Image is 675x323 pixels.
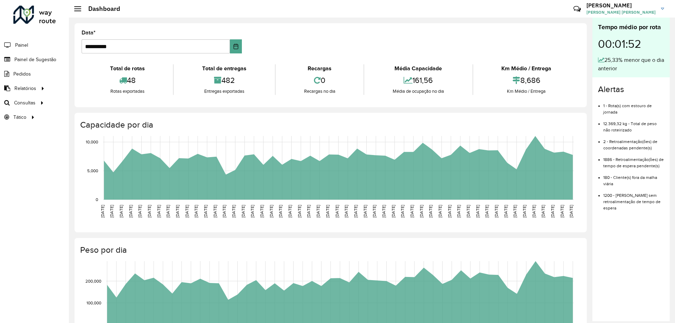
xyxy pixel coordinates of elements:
text: [DATE] [532,205,536,218]
text: [DATE] [119,205,123,218]
text: [DATE] [156,205,161,218]
text: [DATE] [503,205,508,218]
text: [DATE] [128,205,133,218]
text: [DATE] [250,205,255,218]
text: [DATE] [456,205,461,218]
text: [DATE] [428,205,433,218]
text: [DATE] [353,205,358,218]
div: Total de rotas [83,64,171,73]
text: [DATE] [438,205,442,218]
div: 0 [277,73,362,88]
text: [DATE] [297,205,302,218]
div: Km Médio / Entrega [475,64,578,73]
text: [DATE] [100,205,105,218]
div: 161,56 [366,73,470,88]
h4: Alertas [598,84,664,95]
button: Choose Date [230,39,242,53]
text: [DATE] [166,205,170,218]
text: [DATE] [185,205,189,218]
text: [DATE] [466,205,470,218]
text: [DATE] [147,205,152,218]
span: [PERSON_NAME] [PERSON_NAME] [586,9,656,15]
text: 200,000 [85,279,101,283]
text: [DATE] [344,205,348,218]
text: [DATE] [569,205,573,218]
text: [DATE] [410,205,414,218]
text: [DATE] [494,205,499,218]
li: 1200 - [PERSON_NAME] sem retroalimentação de tempo de espera [603,187,664,211]
text: 5,000 [87,168,98,173]
label: Data [82,28,96,37]
div: 8,686 [475,73,578,88]
h3: [PERSON_NAME] [586,2,656,9]
a: Contato Rápido [570,1,585,17]
text: [DATE] [175,205,180,218]
li: 12.369,32 kg - Total de peso não roteirizado [603,115,664,133]
text: [DATE] [522,205,527,218]
text: [DATE] [194,205,198,218]
h2: Dashboard [81,5,120,13]
text: [DATE] [269,205,274,218]
text: [DATE] [363,205,367,218]
text: [DATE] [222,205,226,218]
text: [DATE] [550,205,555,218]
text: [DATE] [475,205,480,218]
h4: Peso por dia [80,245,580,255]
div: Recargas no dia [277,88,362,95]
li: 180 - Cliente(s) fora da malha viária [603,169,664,187]
text: [DATE] [306,205,311,218]
text: [DATE] [400,205,405,218]
text: [DATE] [372,205,377,218]
div: 48 [83,73,171,88]
text: [DATE] [241,205,245,218]
span: Painel [15,41,28,49]
div: Rotas exportadas [83,88,171,95]
text: [DATE] [278,205,283,218]
text: [DATE] [513,205,517,218]
span: Tático [13,114,26,121]
div: Tempo médio por rota [598,22,664,32]
text: 0 [96,197,98,202]
div: Média de ocupação no dia [366,88,470,95]
text: [DATE] [419,205,424,218]
span: Pedidos [13,70,31,78]
li: 1 - Rota(s) com estouro de jornada [603,97,664,115]
text: 10,000 [86,140,98,144]
span: Consultas [14,99,36,106]
text: [DATE] [316,205,320,218]
div: Entregas exportadas [175,88,273,95]
div: 482 [175,73,273,88]
text: [DATE] [203,205,208,218]
text: [DATE] [137,205,142,218]
text: [DATE] [325,205,330,218]
div: Total de entregas [175,64,273,73]
text: [DATE] [484,205,489,218]
h4: Capacidade por dia [80,120,580,130]
text: 100,000 [86,301,101,305]
text: [DATE] [231,205,236,218]
text: [DATE] [259,205,264,218]
text: [DATE] [288,205,292,218]
text: [DATE] [560,205,564,218]
text: [DATE] [541,205,545,218]
text: [DATE] [335,205,339,218]
div: Recargas [277,64,362,73]
div: 25,33% menor que o dia anterior [598,56,664,73]
li: 2 - Retroalimentação(ões) de coordenadas pendente(s) [603,133,664,151]
span: Painel de Sugestão [14,56,56,63]
text: [DATE] [213,205,217,218]
div: Km Médio / Entrega [475,88,578,95]
div: Média Capacidade [366,64,470,73]
div: 00:01:52 [598,32,664,56]
text: [DATE] [391,205,396,218]
text: [DATE] [447,205,452,218]
text: [DATE] [381,205,386,218]
text: [DATE] [109,205,114,218]
li: 1886 - Retroalimentação(ões) de tempo de espera pendente(s) [603,151,664,169]
span: Relatórios [14,85,36,92]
